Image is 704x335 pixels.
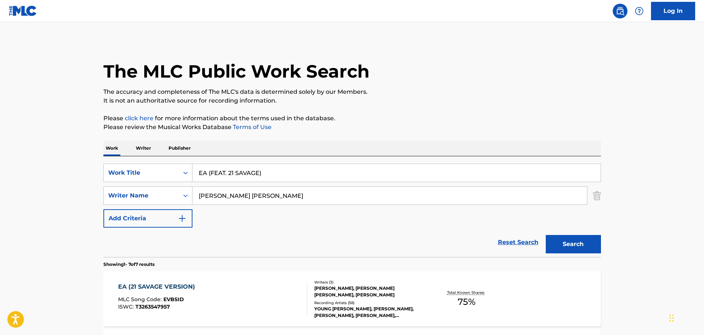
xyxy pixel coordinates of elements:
[118,282,199,291] div: EA (21 SAVAGE VERSION)
[103,271,601,327] a: EA (21 SAVAGE VERSION)MLC Song Code:EVBSIDISWC:T3263547957Writers (3)[PERSON_NAME], [PERSON_NAME]...
[103,261,155,268] p: Showing 1 - 7 of 7 results
[166,140,193,156] p: Publisher
[135,303,170,310] span: T3263547957
[118,296,163,303] span: MLC Song Code :
[103,114,601,123] p: Please for more information about the terms used in the database.
[314,285,425,298] div: [PERSON_NAME], [PERSON_NAME] [PERSON_NAME], [PERSON_NAME]
[9,6,37,16] img: MLC Logo
[494,234,542,250] a: Reset Search
[163,296,184,303] span: EVBSID
[134,140,153,156] p: Writer
[103,60,369,82] h1: The MLC Public Work Search
[103,164,601,257] form: Search Form
[613,4,627,18] a: Public Search
[669,307,674,329] div: Drag
[103,88,601,96] p: The accuracy and completeness of The MLC's data is determined solely by our Members.
[593,186,601,205] img: Delete Criterion
[635,7,644,15] img: help
[103,96,601,105] p: It is not an authoritative source for recording information.
[314,300,425,306] div: Recording Artists ( 58 )
[447,290,487,295] p: Total Known Shares:
[103,209,192,228] button: Add Criteria
[103,140,120,156] p: Work
[178,214,187,223] img: 9d2ae6d4665cec9f34b9.svg
[616,7,625,15] img: search
[546,235,601,253] button: Search
[231,124,272,131] a: Terms of Use
[458,295,475,309] span: 75 %
[314,306,425,319] div: YOUNG [PERSON_NAME], [PERSON_NAME], [PERSON_NAME], [PERSON_NAME], [PERSON_NAME]
[108,168,174,177] div: Work Title
[125,115,153,122] a: click here
[651,2,695,20] a: Log In
[108,191,174,200] div: Writer Name
[314,279,425,285] div: Writers ( 3 )
[103,123,601,132] p: Please review the Musical Works Database
[667,300,704,335] iframe: Chat Widget
[632,4,647,18] div: Help
[118,303,135,310] span: ISWC :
